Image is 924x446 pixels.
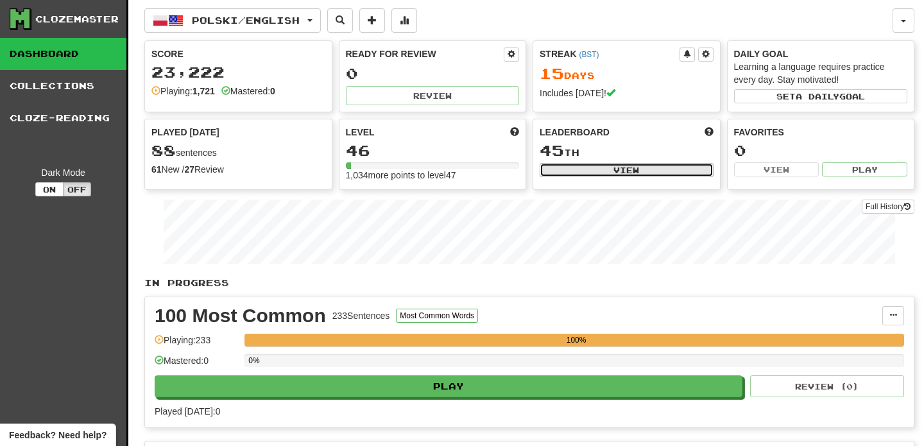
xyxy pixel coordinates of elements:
[10,166,117,179] div: Dark Mode
[540,47,680,60] div: Streak
[750,375,904,397] button: Review (0)
[734,126,908,139] div: Favorites
[734,142,908,159] div: 0
[151,126,219,139] span: Played [DATE]
[221,85,275,98] div: Mastered:
[151,85,215,98] div: Playing:
[734,89,908,103] button: Seta dailygoal
[270,86,275,96] strong: 0
[184,164,194,175] strong: 27
[155,334,238,355] div: Playing: 233
[734,47,908,60] div: Daily Goal
[151,164,162,175] strong: 61
[332,309,390,322] div: 233 Sentences
[540,141,564,159] span: 45
[862,200,914,214] a: Full History
[705,126,714,139] span: This week in points, UTC
[346,142,520,159] div: 46
[151,141,176,159] span: 88
[155,306,326,325] div: 100 Most Common
[144,8,321,33] button: Polski/English
[193,86,215,96] strong: 1,721
[35,13,119,26] div: Clozemaster
[63,182,91,196] button: Off
[248,334,904,347] div: 100%
[540,65,714,82] div: Day s
[734,162,819,176] button: View
[734,60,908,86] div: Learning a language requires practice every day. Stay motivated!
[510,126,519,139] span: Score more points to level up
[144,277,914,289] p: In Progress
[151,64,325,80] div: 23,222
[796,92,839,101] span: a daily
[151,163,325,176] div: New / Review
[155,354,238,375] div: Mastered: 0
[346,126,375,139] span: Level
[155,375,742,397] button: Play
[346,169,520,182] div: 1,034 more points to level 47
[346,86,520,105] button: Review
[822,162,907,176] button: Play
[346,47,504,60] div: Ready for Review
[540,142,714,159] div: th
[391,8,417,33] button: More stats
[327,8,353,33] button: Search sentences
[579,50,599,59] a: (BST)
[155,406,220,416] span: Played [DATE]: 0
[540,87,714,99] div: Includes [DATE]!
[540,64,564,82] span: 15
[35,182,64,196] button: On
[540,126,610,139] span: Leaderboard
[151,47,325,60] div: Score
[540,163,714,177] button: View
[346,65,520,81] div: 0
[359,8,385,33] button: Add sentence to collection
[151,142,325,159] div: sentences
[192,15,300,26] span: Polski / English
[396,309,478,323] button: Most Common Words
[9,429,107,442] span: Open feedback widget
